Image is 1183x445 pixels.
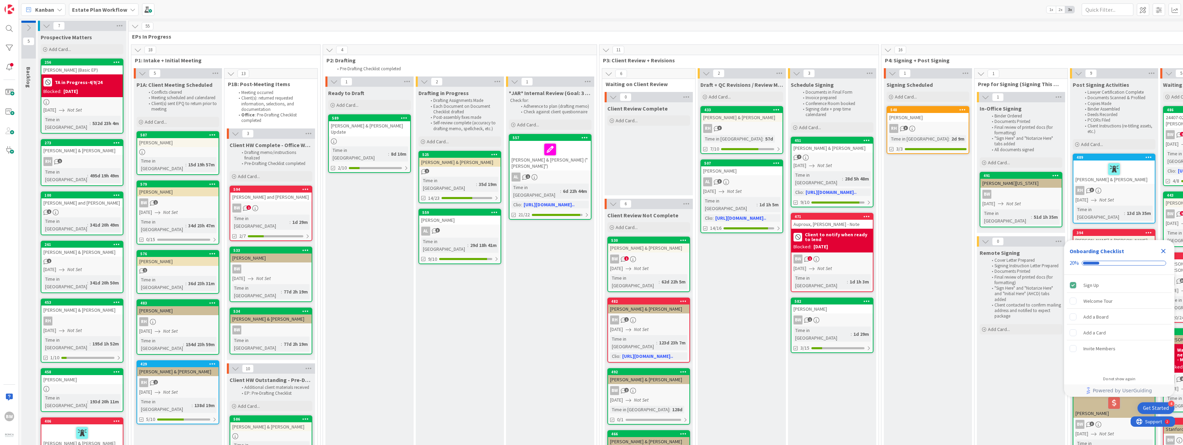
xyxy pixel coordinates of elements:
[49,46,71,52] span: Add Card...
[791,255,873,263] div: BW
[232,275,245,282] span: [DATE]
[512,184,560,199] div: Time in [GEOGRAPHIC_DATA]
[842,175,843,183] span: :
[793,171,842,186] div: Time in [GEOGRAPHIC_DATA]
[153,200,158,205] span: 1
[41,146,123,155] div: [PERSON_NAME] & [PERSON_NAME]
[88,279,121,287] div: 341d 20h 50m
[526,174,530,179] span: 1
[419,216,501,225] div: [PERSON_NAME]
[717,179,722,184] span: 3
[795,214,873,219] div: 471
[1070,260,1079,266] div: 20%
[185,280,186,287] span: :
[419,209,501,216] div: 559
[791,137,873,144] div: 451
[793,162,806,169] span: [DATE]
[517,122,539,128] span: Add Card...
[47,259,51,263] span: 1
[803,188,804,196] span: :
[41,59,123,134] a: 256[PERSON_NAME] (Basic EP)TA in Progress-4/9/24Blocked:[DATE][DATE]Not SetTime in [GEOGRAPHIC_DA...
[256,275,271,281] i: Not Set
[137,132,219,138] div: 587
[1073,229,1155,303] a: 394[PERSON_NAME] & [PERSON_NAME]AL[DATE]Not SetTime in [GEOGRAPHIC_DATA]:43d 1h 43mClio:[URL][DOM...
[145,119,167,125] span: Add Card...
[329,115,410,136] div: 589[PERSON_NAME] & [PERSON_NAME] Update
[1076,230,1155,235] div: 394
[980,190,1062,199] div: BW
[800,199,809,206] span: 9/10
[982,200,995,207] span: [DATE]
[41,241,123,257] div: 261[PERSON_NAME] & [PERSON_NAME]
[1076,155,1155,160] div: 489
[980,173,1062,179] div: 491
[35,6,54,14] span: Kanban
[41,192,123,235] a: 100[PERSON_NAME] and [PERSON_NAME]Time in [GEOGRAPHIC_DATA]:341d 20h 49m
[4,4,14,14] img: Visit kanbanzone.com
[419,158,501,167] div: [PERSON_NAME] & [PERSON_NAME]
[476,180,477,188] span: :
[518,211,530,218] span: 21/22
[186,280,216,287] div: 36d 23h 31m
[1158,246,1169,257] div: Close Checklist
[329,121,410,136] div: [PERSON_NAME] & [PERSON_NAME] Update
[1073,230,1155,236] div: 394
[1083,281,1099,289] div: Sign Up
[230,247,312,262] div: 533[PERSON_NAME]
[1073,236,1155,245] div: [PERSON_NAME] & [PERSON_NAME]
[329,115,410,121] div: 589
[44,141,123,145] div: 273
[1073,161,1155,184] div: [PERSON_NAME] & [PERSON_NAME]
[1067,278,1172,293] div: Sign Up is complete.
[758,201,780,208] div: 1d 1h 5m
[701,160,782,166] div: 507
[950,135,966,143] div: 2d 9m
[610,265,623,272] span: [DATE]
[1075,206,1124,221] div: Time in [GEOGRAPHIC_DATA]
[230,193,312,201] div: [PERSON_NAME] and [PERSON_NAME]
[980,173,1062,188] div: 491[PERSON_NAME][US_STATE]
[890,107,969,112] div: 548
[328,114,411,173] a: 589[PERSON_NAME] & [PERSON_NAME] UpdateTime in [GEOGRAPHIC_DATA]:8d 10m2/10
[715,215,766,221] a: [URL][DOMAIN_NAME]..
[331,146,388,162] div: Time in [GEOGRAPHIC_DATA]
[1082,3,1133,16] input: Quick Filter...
[246,205,251,210] span: 1
[717,126,722,130] span: 3
[700,159,783,233] a: 507[PERSON_NAME]AL[DATE]Not SetTime in [GEOGRAPHIC_DATA]:1d 1h 5mClio:[URL][DOMAIN_NAME]..14/16
[1070,247,1124,255] div: Onboarding Checklist
[1073,154,1155,184] div: 489[PERSON_NAME] & [PERSON_NAME]
[44,193,123,198] div: 100
[233,248,312,253] div: 533
[1073,230,1155,245] div: 394[PERSON_NAME] & [PERSON_NAME]
[521,201,522,208] span: :
[232,215,290,230] div: Time in [GEOGRAPHIC_DATA]
[560,187,561,195] span: :
[421,227,430,236] div: AL
[1099,197,1114,203] i: Not Set
[137,187,219,196] div: [PERSON_NAME]
[140,251,219,256] div: 576
[757,201,758,208] span: :
[847,278,848,286] span: :
[139,157,185,172] div: Time in [GEOGRAPHIC_DATA]
[1166,209,1175,218] div: BW
[477,180,498,188] div: 35d 19m
[896,145,903,153] span: 3/3
[799,124,821,131] span: Add Card...
[282,288,310,296] div: 77d 2h 19m
[887,106,969,154] a: 548[PERSON_NAME]RHTime in [GEOGRAPHIC_DATA]:2d 9m3/3
[700,106,783,154] a: 433[PERSON_NAME] & [PERSON_NAME]RHTime in [GEOGRAPHIC_DATA]:57d7/10
[608,255,689,263] div: BW
[427,138,449,145] span: Add Card...
[88,221,121,229] div: 341d 20h 49m
[701,113,782,122] div: [PERSON_NAME] & [PERSON_NAME]
[903,126,908,130] span: 3
[41,59,123,65] div: 256
[389,150,408,158] div: 8d 10m
[230,253,312,262] div: [PERSON_NAME]
[1073,186,1155,195] div: RH
[55,80,102,85] b: TA in Progress-4/9/24
[887,107,969,122] div: 548[PERSON_NAME]
[701,107,782,122] div: 433[PERSON_NAME] & [PERSON_NAME]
